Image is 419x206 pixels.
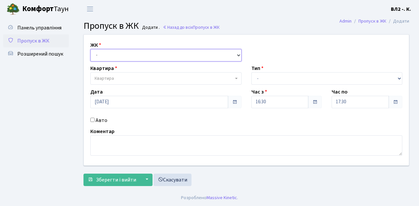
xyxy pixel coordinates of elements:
[3,21,69,34] a: Панель управління
[90,41,101,49] label: ЖК
[207,194,237,201] a: Massive Kinetic
[17,50,63,58] span: Розширений пошук
[181,194,238,201] div: Розроблено .
[339,18,352,25] a: Admin
[391,6,411,13] b: ВЛ2 -. К.
[96,176,136,183] span: Зберегти і вийти
[22,4,54,14] b: Комфорт
[7,3,20,16] img: logo.png
[141,25,160,30] small: Додати .
[17,24,62,31] span: Панель управління
[3,34,69,47] a: Пропуск в ЖК
[90,88,103,96] label: Дата
[82,4,98,14] button: Переключити навігацію
[386,18,409,25] li: Додати
[163,24,220,30] a: Назад до всіхПропуск в ЖК
[154,174,191,186] a: Скасувати
[96,116,107,124] label: Авто
[358,18,386,25] a: Пропуск в ЖК
[95,75,114,82] span: Квартира
[3,47,69,60] a: Розширений пошук
[332,88,348,96] label: Час по
[330,14,419,28] nav: breadcrumb
[17,37,49,44] span: Пропуск в ЖК
[83,19,139,32] span: Пропуск в ЖК
[90,128,115,135] label: Коментар
[251,88,267,96] label: Час з
[251,64,264,72] label: Тип
[90,64,117,72] label: Квартира
[22,4,69,15] span: Таун
[193,24,220,30] span: Пропуск в ЖК
[83,174,140,186] button: Зберегти і вийти
[391,5,411,13] a: ВЛ2 -. К.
